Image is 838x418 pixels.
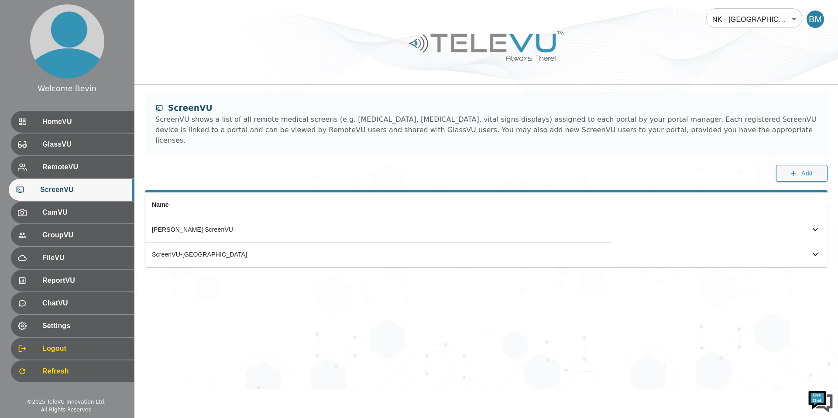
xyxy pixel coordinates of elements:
div: HomeVU [11,111,134,133]
div: Settings [11,315,134,337]
div: GroupVU [11,224,134,246]
span: Name [152,201,169,208]
div: ScreenVU [155,102,817,114]
div: RemoteVU [11,156,134,178]
span: FileVU [42,253,127,263]
img: profile.png [30,4,104,79]
div: Minimize live chat window [143,4,164,25]
img: Logo [408,28,565,64]
div: Refresh [11,360,134,382]
div: [PERSON_NAME] ScreenVU [152,225,604,234]
div: All Rights Reserved [41,406,92,414]
div: BM [807,10,824,28]
div: Logout [11,338,134,360]
span: RemoteVU [42,162,127,172]
img: Chat Widget [807,387,834,414]
span: ScreenVU [40,185,127,195]
span: GlassVU [42,139,127,150]
img: d_736959983_company_1615157101543_736959983 [15,41,37,62]
div: FileVU [11,247,134,269]
div: Chat with us now [45,46,147,57]
span: We're online! [51,110,120,198]
span: Settings [42,321,127,331]
span: HomeVU [42,116,127,127]
div: ScreenVU shows a list of all remote medical screens (e.g. [MEDICAL_DATA], [MEDICAL_DATA], vital s... [155,114,817,146]
textarea: Type your message and hit 'Enter' [4,238,166,269]
span: ChatVU [42,298,127,308]
button: Add [776,165,828,182]
div: GlassVU [11,134,134,155]
div: ScreenVU [9,179,134,201]
span: ReportVU [42,275,127,286]
span: Refresh [42,366,127,377]
span: GroupVU [42,230,127,240]
table: simple table [145,192,828,267]
span: Add [801,168,813,179]
span: CamVU [42,207,127,218]
div: ScreenVU-[GEOGRAPHIC_DATA] [152,250,604,259]
span: Logout [42,343,127,354]
div: ChatVU [11,292,134,314]
div: NK - [GEOGRAPHIC_DATA] [706,7,802,31]
div: ReportVU [11,270,134,291]
div: CamVU [11,202,134,223]
div: Welcome Bevin [38,83,96,94]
